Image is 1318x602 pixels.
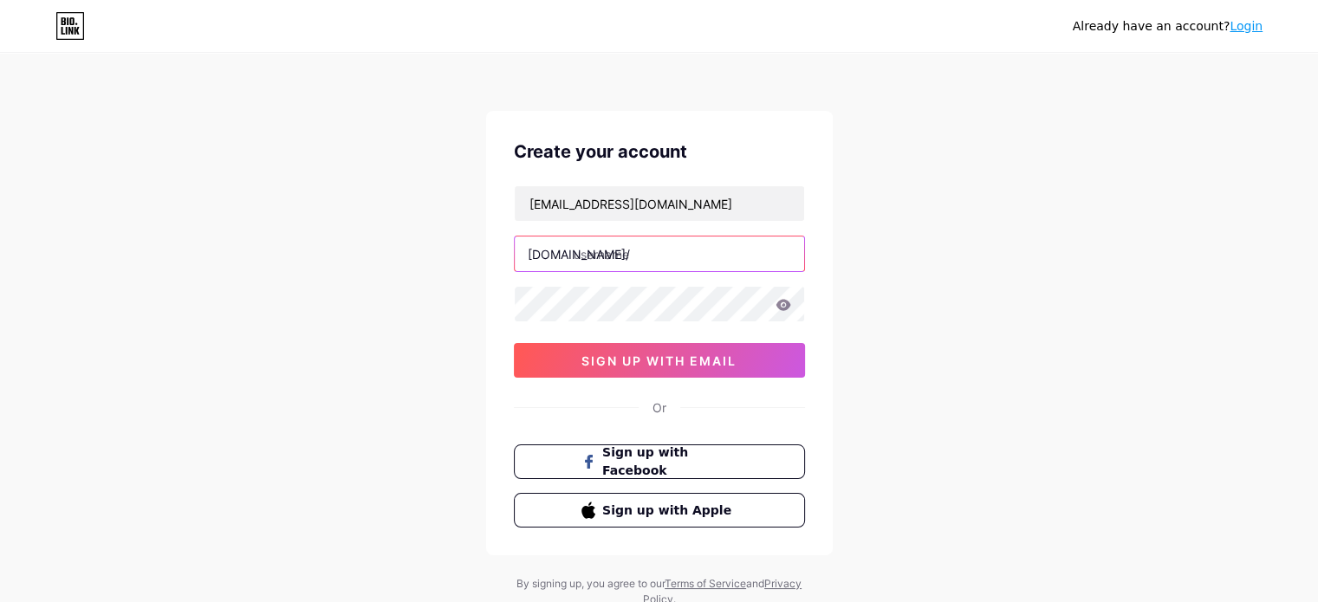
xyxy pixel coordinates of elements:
button: Sign up with Apple [514,493,805,528]
div: Or [653,398,666,417]
span: Sign up with Facebook [602,443,737,480]
a: Login [1230,19,1263,33]
input: Email [515,186,804,221]
button: sign up with email [514,343,805,378]
input: username [515,236,804,271]
span: sign up with email [581,353,737,368]
div: [DOMAIN_NAME]/ [528,245,630,263]
a: Terms of Service [665,577,746,590]
span: Sign up with Apple [602,502,737,520]
div: Create your account [514,139,805,165]
button: Sign up with Facebook [514,444,805,479]
div: Already have an account? [1073,17,1263,36]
